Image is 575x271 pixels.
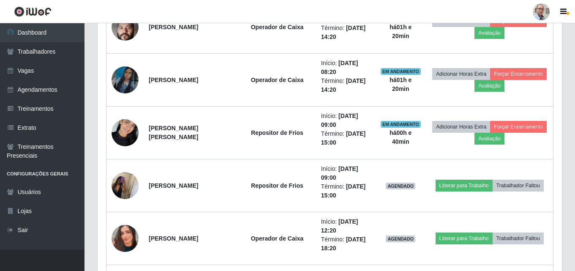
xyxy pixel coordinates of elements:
[474,80,504,92] button: Avaliação
[432,121,490,133] button: Adicionar Horas Extra
[321,165,358,181] time: [DATE] 09:00
[149,235,198,242] strong: [PERSON_NAME]
[390,77,411,92] strong: há 01 h e 20 min
[321,235,371,253] li: Término:
[321,217,371,235] li: Início:
[474,27,504,39] button: Avaliação
[386,183,415,189] span: AGENDADO
[149,77,198,83] strong: [PERSON_NAME]
[490,68,547,80] button: Forçar Encerramento
[251,129,303,136] strong: Repositor de Frios
[149,24,198,30] strong: [PERSON_NAME]
[149,182,198,189] strong: [PERSON_NAME]
[493,233,544,244] button: Trabalhador Faltou
[321,218,358,234] time: [DATE] 12:20
[474,133,504,145] button: Avaliação
[251,235,304,242] strong: Operador de Caixa
[112,167,139,203] img: 1750772322014.jpeg
[386,235,415,242] span: AGENDADO
[321,60,358,75] time: [DATE] 08:20
[381,68,421,75] span: EM ANDAMENTO
[149,125,198,140] strong: [PERSON_NAME] [PERSON_NAME]
[321,164,371,182] li: Início:
[321,129,371,147] li: Término:
[493,180,544,192] button: Trabalhador Faltou
[251,77,304,83] strong: Operador de Caixa
[112,214,139,263] img: 1750801890236.jpeg
[390,129,411,145] strong: há 00 h e 40 min
[436,233,493,244] button: Liberar para Trabalho
[490,121,547,133] button: Forçar Encerramento
[321,77,371,94] li: Término:
[381,121,421,128] span: EM ANDAMENTO
[432,68,490,80] button: Adicionar Horas Extra
[321,24,371,41] li: Término:
[321,182,371,200] li: Término:
[321,112,358,128] time: [DATE] 09:00
[112,56,139,104] img: 1748993831406.jpeg
[321,112,371,129] li: Início:
[112,115,139,151] img: 1736860936757.jpeg
[321,59,371,77] li: Início:
[14,6,52,17] img: CoreUI Logo
[251,182,303,189] strong: Repositor de Frios
[251,24,304,30] strong: Operador de Caixa
[436,180,493,192] button: Liberar para Trabalho
[390,24,411,39] strong: há 01 h e 20 min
